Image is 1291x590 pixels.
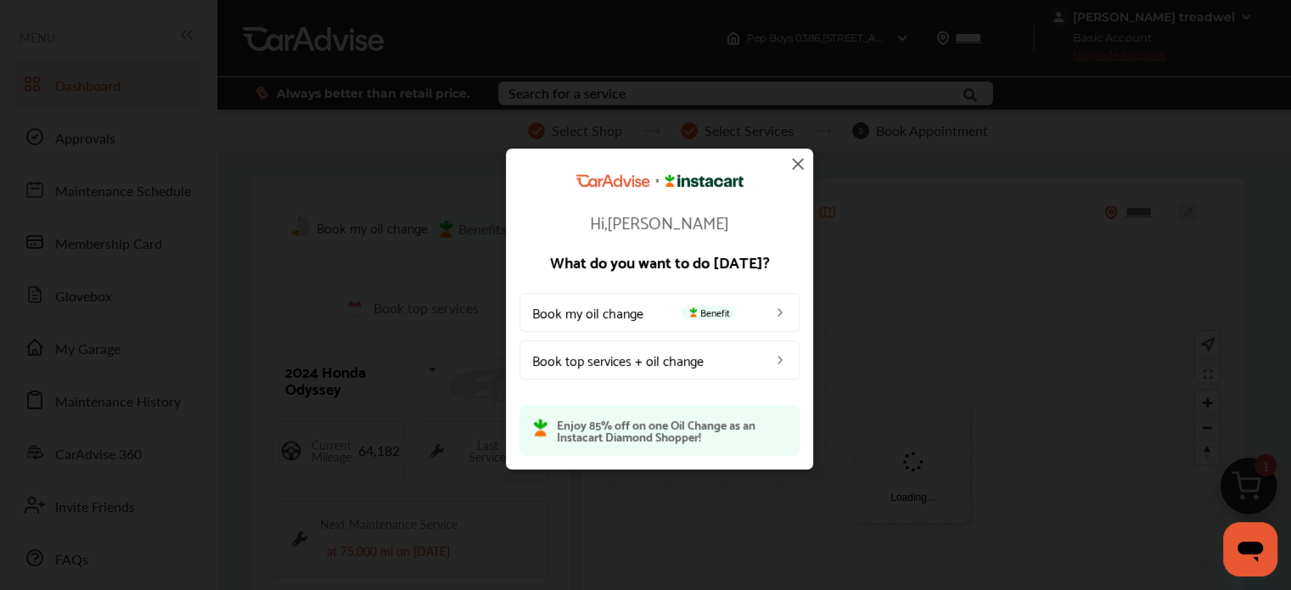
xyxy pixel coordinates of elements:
[519,212,800,229] p: Hi, [PERSON_NAME]
[533,418,548,436] img: instacart-icon.73bd83c2.svg
[773,305,787,318] img: left_arrow_icon.0f472efe.svg
[773,352,787,366] img: left_arrow_icon.0f472efe.svg
[687,306,700,317] img: instacart-icon.73bd83c2.svg
[1223,522,1277,576] iframe: Button to launch messaging window
[519,253,800,268] p: What do you want to do [DATE]?
[788,154,808,174] img: close-icon.a004319c.svg
[575,174,744,188] img: CarAdvise Instacart Logo
[519,340,800,379] a: Book top services + oil change
[519,292,800,331] a: Book my oil changeBenefit
[682,305,735,318] span: Benefit
[557,418,786,441] p: Enjoy 85% off on one Oil Change as an Instacart Diamond Shopper!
